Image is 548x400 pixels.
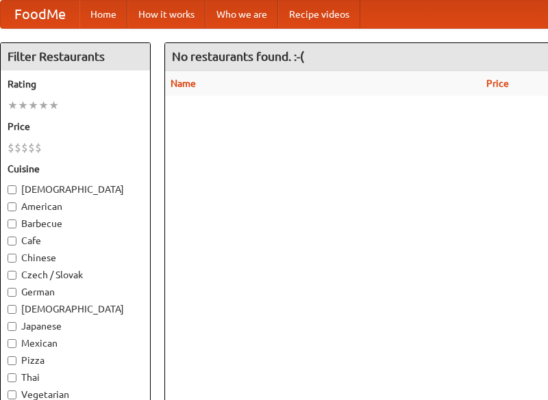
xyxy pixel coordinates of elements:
input: Japanese [8,322,16,331]
li: $ [28,140,35,155]
input: Chinese [8,254,16,263]
li: $ [35,140,42,155]
li: $ [21,140,28,155]
input: German [8,288,16,297]
label: Pizza [8,354,143,367]
input: Barbecue [8,219,16,228]
li: ★ [49,98,59,113]
li: ★ [18,98,28,113]
label: American [8,200,143,213]
input: Pizza [8,356,16,365]
li: ★ [8,98,18,113]
h4: Filter Restaurants [1,43,150,70]
label: Mexican [8,336,143,350]
a: FoodMe [1,1,79,28]
li: ★ [28,98,38,113]
h5: Cuisine [8,162,143,176]
label: Czech / Slovak [8,268,143,282]
a: Home [79,1,127,28]
input: Czech / Slovak [8,271,16,280]
li: $ [14,140,21,155]
li: ★ [38,98,49,113]
input: Cafe [8,237,16,245]
input: [DEMOGRAPHIC_DATA] [8,185,16,194]
label: Thai [8,371,143,384]
label: Cafe [8,234,143,248]
h5: Rating [8,77,143,91]
label: Chinese [8,251,143,265]
a: Recipe videos [278,1,360,28]
label: [DEMOGRAPHIC_DATA] [8,302,143,316]
a: Price [486,78,509,89]
a: Name [171,78,196,89]
label: [DEMOGRAPHIC_DATA] [8,183,143,196]
a: Who we are [206,1,278,28]
input: Thai [8,373,16,382]
label: German [8,285,143,299]
input: American [8,202,16,211]
h5: Price [8,120,143,133]
label: Barbecue [8,217,143,230]
ng-pluralize: No restaurants found. :-( [172,50,304,63]
li: $ [8,140,14,155]
input: Mexican [8,339,16,348]
label: Japanese [8,319,143,333]
a: How it works [127,1,206,28]
input: [DEMOGRAPHIC_DATA] [8,305,16,314]
input: Vegetarian [8,390,16,399]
